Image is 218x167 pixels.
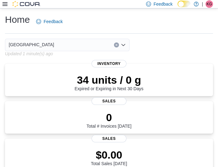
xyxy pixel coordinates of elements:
[5,51,53,56] p: Updated 1 minute(s) ago
[91,149,127,161] p: $0.00
[92,135,126,142] span: Sales
[92,97,126,105] span: Sales
[121,42,126,47] button: Open list of options
[87,111,131,129] div: Total # Invoices [DATE]
[9,41,54,48] span: [GEOGRAPHIC_DATA]
[87,111,131,124] p: 0
[114,42,119,47] button: Clear input
[75,74,144,86] p: 34 units / 0 g
[5,13,30,26] h1: Home
[92,60,126,67] span: Inventory
[75,74,144,91] div: Expired or Expiring in Next 30 Days
[178,1,191,7] input: Dark Mode
[91,149,127,166] div: Total Sales [DATE]
[12,1,40,7] img: Cova
[44,18,63,25] span: Feedback
[34,15,65,28] a: Feedback
[154,1,173,7] span: Feedback
[202,0,203,8] p: |
[206,0,213,8] div: Kasidy Gosse
[206,0,212,8] span: KG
